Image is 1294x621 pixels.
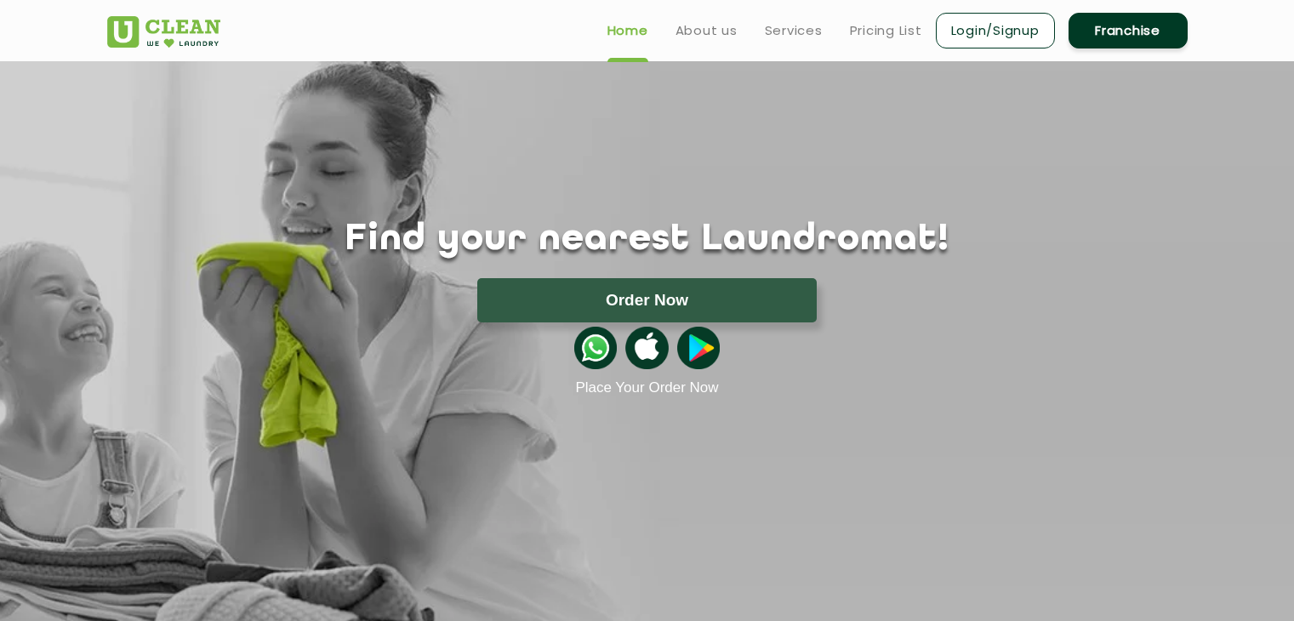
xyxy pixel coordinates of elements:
button: Order Now [477,278,817,322]
a: About us [676,20,738,41]
h1: Find your nearest Laundromat! [94,219,1200,261]
img: whatsappicon.png [574,327,617,369]
img: UClean Laundry and Dry Cleaning [107,16,220,48]
img: playstoreicon.png [677,327,720,369]
a: Pricing List [850,20,922,41]
a: Login/Signup [936,13,1055,48]
img: apple-icon.png [625,327,668,369]
a: Place Your Order Now [575,379,718,396]
a: Franchise [1069,13,1188,48]
a: Home [607,20,648,41]
a: Services [765,20,823,41]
